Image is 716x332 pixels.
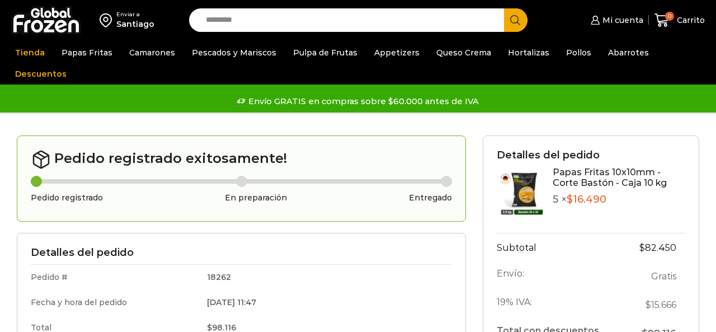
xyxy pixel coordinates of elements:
[588,9,643,31] a: Mi cuenta
[639,242,676,253] bdi: 82.450
[31,290,199,315] td: Fecha y hora del pedido
[639,242,645,253] span: $
[622,262,685,291] td: Gratis
[497,291,622,319] th: 19% IVA:
[502,42,555,63] a: Hortalizas
[116,18,154,30] div: Santiago
[646,300,651,310] span: $
[602,42,654,63] a: Abarrotes
[288,42,363,63] a: Pulpa de Frutas
[553,167,667,188] a: Papas Fritas 10x10mm - Corte Bastón - Caja 10 kg
[497,233,622,262] th: Subtotal
[31,149,452,170] h2: Pedido registrado exitosamente!
[199,265,452,290] td: 18262
[567,193,606,205] bdi: 16.490
[497,262,622,291] th: Envío:
[674,15,705,26] span: Carrito
[31,193,103,203] h3: Pedido registrado
[504,8,527,32] button: Search button
[654,7,705,34] a: 0 Carrito
[186,42,282,63] a: Pescados y Mariscos
[56,42,118,63] a: Papas Fritas
[646,300,676,310] span: 15.666
[409,193,452,203] h3: Entregado
[553,194,685,206] p: 5 ×
[10,63,72,85] a: Descuentos
[665,12,674,21] span: 0
[100,11,116,30] img: address-field-icon.svg
[116,11,154,18] div: Enviar a
[10,42,50,63] a: Tienda
[567,193,573,205] span: $
[31,247,452,259] h3: Detalles del pedido
[560,42,597,63] a: Pollos
[199,290,452,315] td: [DATE] 11:47
[225,193,287,203] h3: En preparación
[124,42,181,63] a: Camarones
[431,42,497,63] a: Queso Crema
[369,42,425,63] a: Appetizers
[497,149,685,162] h3: Detalles del pedido
[600,15,643,26] span: Mi cuenta
[31,265,199,290] td: Pedido #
